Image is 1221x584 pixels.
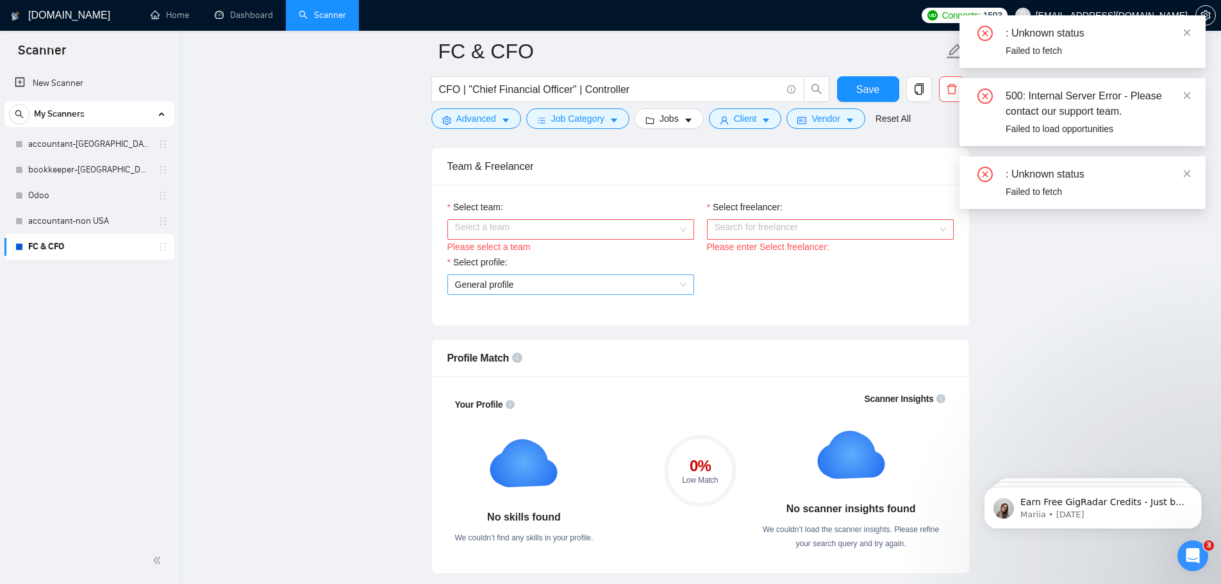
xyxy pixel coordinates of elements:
a: bookkeeper-[GEOGRAPHIC_DATA] [28,157,150,183]
span: close-circle [977,88,993,104]
span: Scanner [8,41,76,68]
span: caret-down [501,115,510,125]
span: holder [158,139,168,149]
span: Vendor [811,112,840,126]
a: homeHome [151,10,189,21]
span: close-circle [977,167,993,182]
iframe: Intercom notifications message [965,460,1221,549]
span: Save [856,81,879,97]
span: user [720,115,729,125]
span: 1593 [983,8,1002,22]
span: We couldn’t load the scanner insights. Please refine your search query and try again. [763,525,939,548]
span: close-circle [977,26,993,41]
div: Low Match [664,476,736,484]
button: setting [1195,5,1216,26]
div: Please select a team [447,240,694,254]
span: close [1183,28,1192,37]
span: General profile [455,279,514,290]
div: : Unknown status [1006,26,1190,41]
span: idcard [797,115,806,125]
span: close [1183,169,1192,178]
button: userClientcaret-down [709,108,782,129]
label: Select team: [447,200,503,214]
a: Reset All [876,112,911,126]
button: settingAdvancedcaret-down [431,108,521,129]
span: caret-down [845,115,854,125]
span: search [804,83,829,95]
a: Odoo [28,183,150,208]
iframe: Intercom live chat [1177,540,1208,571]
span: My Scanners [34,101,85,127]
span: holder [158,190,168,201]
span: user [1018,11,1027,20]
button: delete [939,76,965,102]
button: search [9,104,29,124]
button: copy [906,76,932,102]
div: : Unknown status [1006,167,1190,182]
span: double-left [153,554,165,567]
div: 500: Internal Server Error - Please contact our support team. [1006,88,1190,119]
span: Advanced [456,112,496,126]
span: caret-down [761,115,770,125]
a: searchScanner [299,10,346,21]
div: 0 % [664,458,736,474]
a: accountant-non USA [28,208,150,234]
span: info-circle [512,353,522,363]
button: folderJobscaret-down [635,108,704,129]
span: holder [158,216,168,226]
button: search [804,76,829,102]
input: Scanner name... [438,35,943,67]
span: setting [1196,10,1215,21]
span: We couldn’t find any skills in your profile. [455,533,594,542]
span: setting [442,115,451,125]
span: Your Profile [455,399,503,410]
a: dashboardDashboard [215,10,273,21]
span: info-circle [506,400,515,409]
span: search [10,110,29,119]
span: edit [946,43,963,60]
div: Failed to fetch [1006,44,1190,58]
span: Profile Match [447,353,510,363]
button: idcardVendorcaret-down [786,108,865,129]
div: Please enter Select freelancer: [707,240,954,254]
span: Scanner Insights [864,394,933,403]
a: New Scanner [15,71,164,96]
span: Job Category [551,112,604,126]
img: upwork-logo.png [927,10,938,21]
li: My Scanners [4,101,174,260]
li: New Scanner [4,71,174,96]
span: copy [907,83,931,95]
span: folder [645,115,654,125]
span: Jobs [660,112,679,126]
a: accountant-[GEOGRAPHIC_DATA] [28,131,150,157]
div: Failed to fetch [1006,185,1190,199]
span: Client [734,112,757,126]
span: info-circle [936,394,945,403]
span: holder [158,242,168,252]
button: Save [837,76,899,102]
span: caret-down [610,115,619,125]
img: logo [11,6,20,26]
label: Select freelancer: [707,200,783,214]
span: info-circle [787,85,795,94]
span: holder [158,165,168,175]
div: Failed to load opportunities [1006,122,1190,136]
button: barsJob Categorycaret-down [526,108,629,129]
span: Select profile: [453,255,508,269]
a: setting [1195,10,1216,21]
span: close [1183,91,1192,100]
span: delete [940,83,964,95]
div: Team & Freelancer [447,148,954,185]
strong: No skills found [487,512,561,522]
span: caret-down [684,115,693,125]
strong: No scanner insights found [786,503,916,514]
a: FC & CFO [28,234,150,260]
span: 3 [1204,540,1214,551]
span: Connects: [942,8,980,22]
input: Search Freelance Jobs... [439,81,781,97]
input: Select freelancer: [715,220,937,239]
